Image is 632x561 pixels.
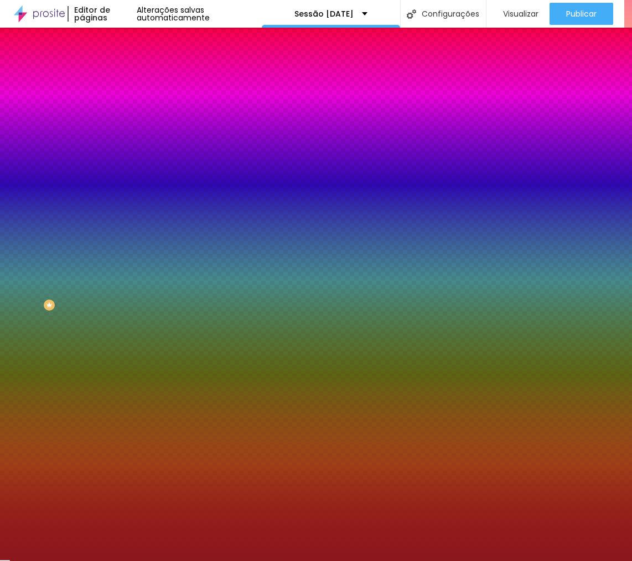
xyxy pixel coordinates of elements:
[550,3,613,25] button: Publicar
[566,9,597,18] span: Publicar
[486,3,550,25] button: Visualizar
[407,9,416,19] img: Icone
[137,6,262,22] div: Alterações salvas automaticamente
[294,10,354,18] p: Sessão [DATE]
[503,9,538,18] span: Visualizar
[68,6,137,22] div: Editor de páginas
